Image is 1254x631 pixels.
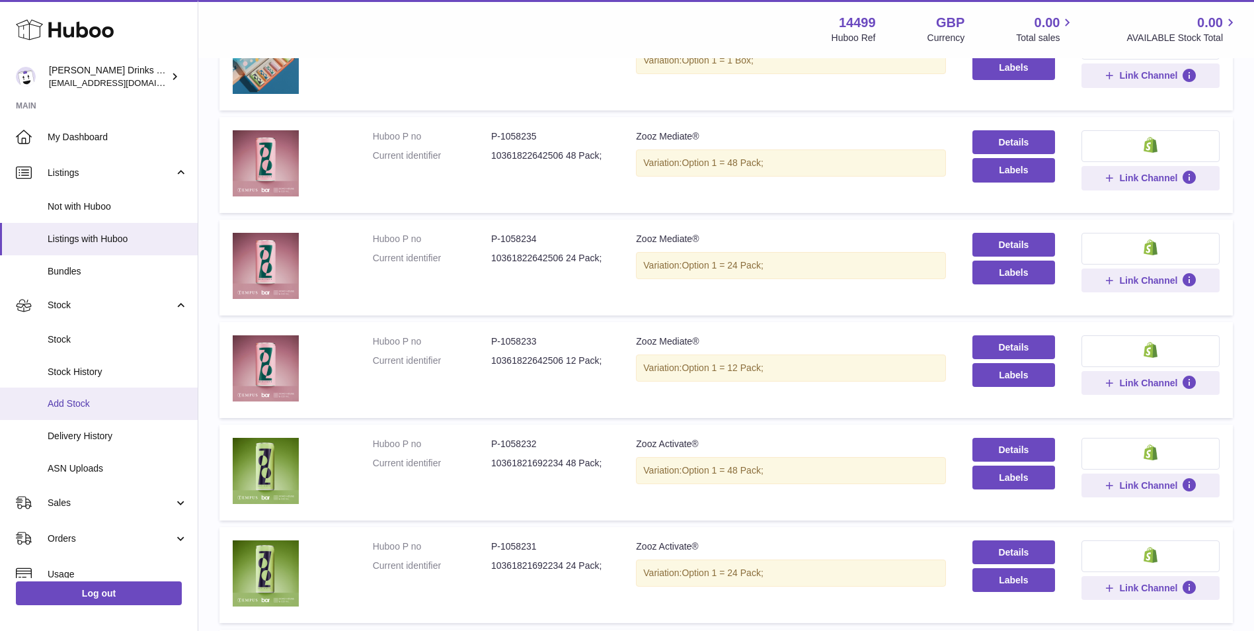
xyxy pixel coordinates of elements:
dt: Current identifier [373,560,491,572]
div: Variation: [636,457,946,484]
span: Link Channel [1119,480,1177,491]
span: Stock [48,333,188,346]
dt: Huboo P no [373,540,491,553]
span: Link Channel [1119,69,1177,81]
span: [EMAIL_ADDRESS][DOMAIN_NAME] [49,77,194,88]
dd: P-1058233 [491,335,609,348]
a: 0.00 AVAILABLE Stock Total [1126,14,1238,44]
dd: P-1058232 [491,438,609,450]
button: Link Channel [1081,269,1220,292]
dd: P-1058231 [491,540,609,553]
button: Link Channel [1081,63,1220,87]
span: My Dashboard [48,131,188,144]
dd: 10361821692234 48 Pack; [491,457,609,470]
span: Option 1 = 24 Pack; [682,260,763,271]
div: Variation: [636,47,946,74]
button: Labels [972,56,1055,79]
dd: 10361822642506 12 Pack; [491,355,609,367]
img: Zooz Mediate® [233,233,299,299]
img: Zooz Activate® [233,540,299,607]
span: 0.00 [1035,14,1060,32]
dd: P-1058235 [491,130,609,143]
span: Link Channel [1119,172,1177,184]
dt: Huboo P no [373,438,491,450]
img: shopify-small.png [1144,342,1157,358]
span: Link Channel [1119,274,1177,286]
div: Zooz Activate® [636,540,946,553]
img: internalAdmin-14499@internal.huboo.com [16,67,36,87]
span: Sales [48,497,174,509]
div: [PERSON_NAME] Drinks LTD (t/a Zooz) [49,64,168,89]
button: Labels [972,158,1055,182]
a: Details [972,335,1055,359]
span: 0.00 [1197,14,1223,32]
span: Usage [48,568,188,581]
span: Listings with Huboo [48,233,188,245]
dt: Current identifier [373,355,491,367]
span: AVAILABLE Stock Total [1126,32,1238,44]
a: Log out [16,581,182,605]
a: Details [972,540,1055,564]
dt: Huboo P no [373,335,491,348]
img: shopify-small.png [1144,444,1157,460]
dt: Huboo P no [373,130,491,143]
img: ZOOZ Gift Box [233,28,299,94]
span: Option 1 = 24 Pack; [682,568,763,578]
div: Zooz Activate® [636,438,946,450]
span: Link Channel [1119,582,1177,594]
strong: 14499 [839,14,876,32]
button: Link Channel [1081,166,1220,190]
span: Listings [48,167,174,179]
button: Labels [972,261,1055,284]
span: Delivery History [48,430,188,442]
dt: Huboo P no [373,233,491,245]
div: Zooz Mediate® [636,233,946,245]
span: Add Stock [48,398,188,410]
dt: Current identifier [373,457,491,470]
div: Huboo Ref [832,32,876,44]
img: shopify-small.png [1144,547,1157,563]
button: Labels [972,466,1055,489]
div: Variation: [636,149,946,177]
img: Zooz Mediate® [233,335,299,401]
button: Link Channel [1081,474,1220,497]
img: Zooz Mediate® [233,130,299,196]
div: Variation: [636,355,946,382]
a: 0.00 Total sales [1016,14,1075,44]
img: shopify-small.png [1144,239,1157,255]
span: Option 1 = 48 Pack; [682,465,763,476]
span: Stock [48,299,174,312]
span: Stock History [48,366,188,378]
span: Option 1 = 48 Pack; [682,157,763,168]
dt: Current identifier [373,149,491,162]
button: Labels [972,568,1055,592]
span: Option 1 = 1 Box; [682,55,754,65]
button: Link Channel [1081,371,1220,395]
dd: 10361821692234 24 Pack; [491,560,609,572]
div: Variation: [636,252,946,279]
div: Zooz Mediate® [636,130,946,143]
span: Link Channel [1119,377,1177,389]
span: Option 1 = 12 Pack; [682,362,763,373]
span: Not with Huboo [48,200,188,213]
button: Link Channel [1081,576,1220,600]
span: ASN Uploads [48,462,188,475]
div: Zooz Mediate® [636,335,946,348]
span: Orders [48,532,174,545]
img: Zooz Activate® [233,438,299,504]
span: Total sales [1016,32,1075,44]
img: shopify-small.png [1144,137,1157,153]
a: Details [972,438,1055,462]
span: Bundles [48,265,188,278]
dt: Current identifier [373,252,491,265]
a: Details [972,233,1055,257]
dd: P-1058234 [491,233,609,245]
a: Details [972,130,1055,154]
button: Labels [972,363,1055,387]
div: Currency [927,32,965,44]
strong: GBP [936,14,964,32]
dd: 10361822642506 48 Pack; [491,149,609,162]
div: Variation: [636,560,946,587]
dd: 10361822642506 24 Pack; [491,252,609,265]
